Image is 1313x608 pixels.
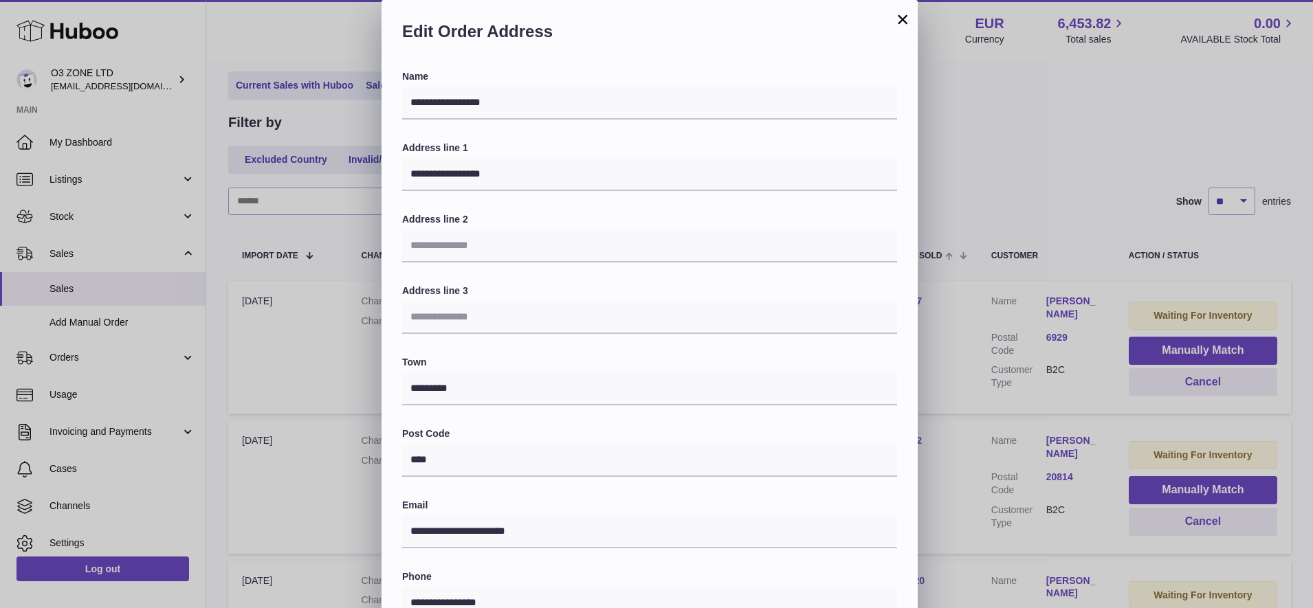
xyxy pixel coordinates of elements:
label: Name [402,70,897,83]
label: Town [402,356,897,369]
button: × [894,11,911,27]
label: Email [402,499,897,512]
label: Address line 3 [402,284,897,297]
label: Address line 1 [402,142,897,155]
label: Post Code [402,427,897,440]
h2: Edit Order Address [402,21,897,49]
label: Phone [402,570,897,583]
label: Address line 2 [402,213,897,226]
